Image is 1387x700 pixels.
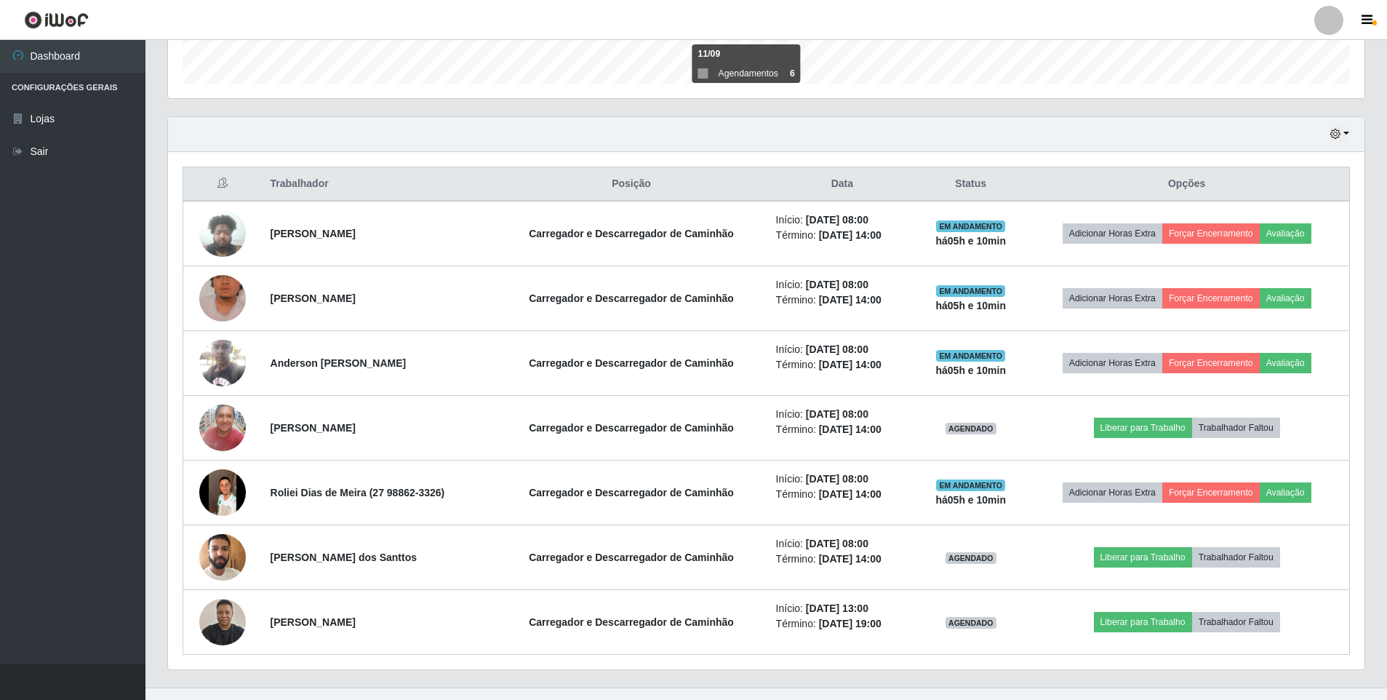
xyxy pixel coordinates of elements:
button: Avaliação [1260,288,1311,309]
strong: [PERSON_NAME] [271,422,356,434]
button: Trabalhador Faltou [1192,612,1280,632]
time: [DATE] 08:00 [806,408,868,420]
time: [DATE] 14:00 [819,423,882,435]
span: EM ANDAMENTO [936,480,1005,491]
button: Adicionar Horas Extra [1063,353,1162,373]
strong: há 05 h e 10 min [935,365,1006,376]
button: Forçar Encerramento [1162,223,1260,244]
button: Forçar Encerramento [1162,482,1260,503]
li: Início: [776,536,909,552]
time: [DATE] 08:00 [806,343,868,355]
strong: há 05 h e 10 min [935,235,1006,247]
time: [DATE] 13:00 [806,602,868,614]
img: 1748622275930.jpeg [199,202,246,264]
time: [DATE] 19:00 [819,618,882,629]
th: Posição [495,167,767,202]
li: Término: [776,357,909,373]
button: Adicionar Horas Extra [1063,482,1162,503]
span: AGENDADO [946,617,996,629]
time: [DATE] 08:00 [806,279,868,290]
li: Término: [776,293,909,308]
li: Término: [776,616,909,632]
img: 1756139031388.jpeg [199,526,246,588]
button: Liberar para Trabalho [1094,547,1192,568]
time: [DATE] 08:00 [806,538,868,549]
th: Trabalhador [262,167,496,202]
button: Avaliação [1260,353,1311,373]
span: EM ANDAMENTO [936,350,1005,362]
li: Término: [776,228,909,243]
span: EM ANDAMENTO [936,285,1005,297]
strong: Carregador e Descarregador de Caminhão [529,616,734,628]
strong: Carregador e Descarregador de Caminhão [529,293,734,304]
img: 1758390262219.jpeg [199,441,246,544]
strong: [PERSON_NAME] [271,616,356,628]
th: Status [917,167,1024,202]
strong: há 05 h e 10 min [935,300,1006,311]
li: Término: [776,422,909,437]
img: 1756170415861.jpeg [199,332,246,394]
img: 1751108457941.jpeg [199,257,246,340]
span: EM ANDAMENTO [936,220,1005,232]
span: AGENDADO [946,552,996,564]
th: Data [767,167,918,202]
strong: Carregador e Descarregador de Caminhão [529,552,734,563]
button: Forçar Encerramento [1162,353,1260,373]
strong: Anderson [PERSON_NAME] [271,357,407,369]
li: Início: [776,342,909,357]
time: [DATE] 14:00 [819,229,882,241]
li: Início: [776,212,909,228]
strong: Carregador e Descarregador de Caminhão [529,422,734,434]
li: Início: [776,601,909,616]
span: AGENDADO [946,423,996,434]
strong: Carregador e Descarregador de Caminhão [529,228,734,239]
time: [DATE] 08:00 [806,214,868,226]
strong: Carregador e Descarregador de Caminhão [529,357,734,369]
li: Término: [776,487,909,502]
button: Adicionar Horas Extra [1063,223,1162,244]
strong: Carregador e Descarregador de Caminhão [529,487,734,498]
strong: [PERSON_NAME] dos Santtos [271,552,417,563]
strong: [PERSON_NAME] [271,228,356,239]
img: CoreUI Logo [24,11,89,29]
time: [DATE] 14:00 [819,488,882,500]
li: Início: [776,407,909,422]
img: 1758376579167.jpeg [199,397,246,458]
li: Início: [776,472,909,487]
th: Opções [1024,167,1349,202]
button: Avaliação [1260,223,1311,244]
img: 1758478385763.jpeg [199,591,246,653]
button: Liberar para Trabalho [1094,418,1192,438]
time: [DATE] 08:00 [806,473,868,485]
strong: há 05 h e 10 min [935,494,1006,506]
button: Adicionar Horas Extra [1063,288,1162,309]
button: Trabalhador Faltou [1192,547,1280,568]
strong: [PERSON_NAME] [271,293,356,304]
li: Término: [776,552,909,567]
button: Liberar para Trabalho [1094,612,1192,632]
button: Forçar Encerramento [1162,288,1260,309]
li: Início: [776,277,909,293]
button: Trabalhador Faltou [1192,418,1280,438]
time: [DATE] 14:00 [819,294,882,306]
strong: Roliei Dias de Meira (27 98862-3326) [271,487,445,498]
time: [DATE] 14:00 [819,359,882,370]
time: [DATE] 14:00 [819,553,882,565]
button: Avaliação [1260,482,1311,503]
